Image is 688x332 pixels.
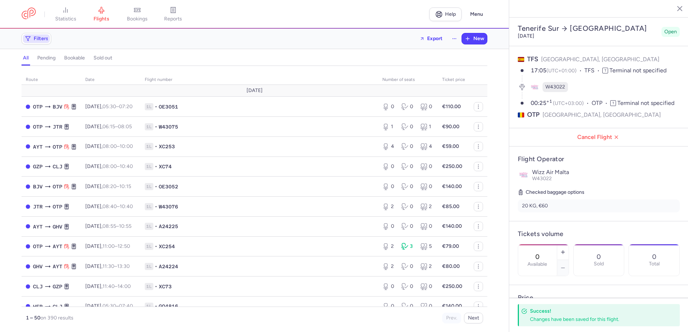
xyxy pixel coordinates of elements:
span: TFS [584,67,602,75]
div: 2 [420,203,434,210]
h4: all [23,55,29,61]
strong: €59.00 [442,143,459,149]
span: Export [427,36,443,41]
time: 10:15 [119,183,131,189]
span: [GEOGRAPHIC_DATA], [GEOGRAPHIC_DATA] [541,56,659,63]
strong: €85.00 [442,203,459,210]
span: bookings [127,16,148,22]
span: Gazipasa Alanya, Gazipasa, Turkey [33,163,43,170]
div: 0 [420,223,434,230]
time: 14:00 [118,283,131,289]
strong: €80.00 [442,263,460,269]
div: 0 [401,263,415,270]
h2: Tenerife Sur [GEOGRAPHIC_DATA] [518,24,659,33]
span: CLOSED [26,184,30,189]
time: 10:40 [120,163,133,169]
time: 08:20 [102,183,116,189]
div: 4 [420,143,434,150]
time: 05:30 [102,303,116,309]
span: Filters [34,36,48,42]
h4: Flight Operator [518,155,680,163]
span: – [102,223,132,229]
span: Milas, Bodrum, Turkey [53,103,62,111]
span: Henri Coanda International, Bucharest, Romania [53,143,62,151]
span: 1L [145,243,153,250]
time: 08:00 [102,163,117,169]
span: Antalya, Antalya, Turkey [33,223,43,231]
time: 11:00 [102,243,115,249]
div: 2 [382,263,396,270]
span: Cancel Flight [515,134,683,140]
span: Milas, Bodrum, Turkey [33,183,43,191]
button: Next [464,313,483,323]
a: reports [155,6,191,22]
span: • [155,123,157,130]
span: [DATE], [85,303,133,309]
span: Brașov-Ghimbav International Airport, Brașov, Romania [33,263,43,270]
th: route [21,74,81,85]
span: – [102,303,133,309]
span: CLOSED [26,264,30,269]
span: Open [664,28,677,35]
img: Wizz Air Malta logo [518,169,529,181]
button: New [462,33,487,44]
span: Terminal not specified [617,100,674,106]
div: 1 [382,123,396,130]
strong: €140.00 [442,223,462,229]
div: 0 [401,163,415,170]
span: 1L [145,203,153,210]
span: 1L [145,223,153,230]
span: (UTC+03:00) [553,100,584,106]
div: 0 [420,103,434,110]
div: 2 [420,263,434,270]
span: • [155,163,157,170]
span: • [155,203,157,210]
span: 1L [145,163,153,170]
span: [DATE], [85,243,130,249]
th: number of seats [378,74,438,85]
div: 1 [420,123,434,130]
span: • [155,103,157,110]
span: – [102,124,132,130]
span: Santorini (Thira), Santorin, Greece [33,203,43,211]
span: [GEOGRAPHIC_DATA], [GEOGRAPHIC_DATA] [543,110,661,119]
div: 2 [382,203,396,210]
span: OTP [33,103,43,111]
time: 10:40 [120,203,133,210]
span: (UTC+01:00) [546,68,577,74]
span: A24225 [159,223,178,230]
strong: €250.00 [442,283,462,289]
span: Henri Coanda International, Bucharest, Romania [53,203,62,211]
time: 08:05 [118,124,132,130]
div: 0 [382,283,396,290]
span: [DATE], [85,283,131,289]
span: CLOSED [26,205,30,209]
time: 10:55 [119,223,132,229]
span: CLOSED [26,244,30,249]
span: – [102,163,133,169]
span: [DATE], [85,143,133,149]
button: Filters [22,33,51,44]
span: reports [164,16,182,22]
span: T [602,68,608,73]
div: Changes have been saved for this flight. [530,316,664,323]
span: Gazipasa Alanya, Gazipasa, Turkey [53,283,62,290]
p: 0 [652,253,656,260]
strong: €90.00 [442,124,459,130]
time: 07:40 [119,303,133,309]
h4: pending [37,55,56,61]
h4: sold out [94,55,112,61]
time: 00:25 [531,100,553,106]
p: 0 [597,253,601,260]
span: OTP [592,99,610,107]
time: 06:15 [102,124,115,130]
span: • [155,223,157,230]
div: 0 [382,163,396,170]
span: – [102,104,133,110]
figure: W4 airline logo [530,82,540,92]
div: 3 [401,243,415,250]
span: OTP [33,242,43,250]
time: 07:20 [119,104,133,110]
time: 08:00 [102,143,117,149]
span: [DATE], [85,203,133,210]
